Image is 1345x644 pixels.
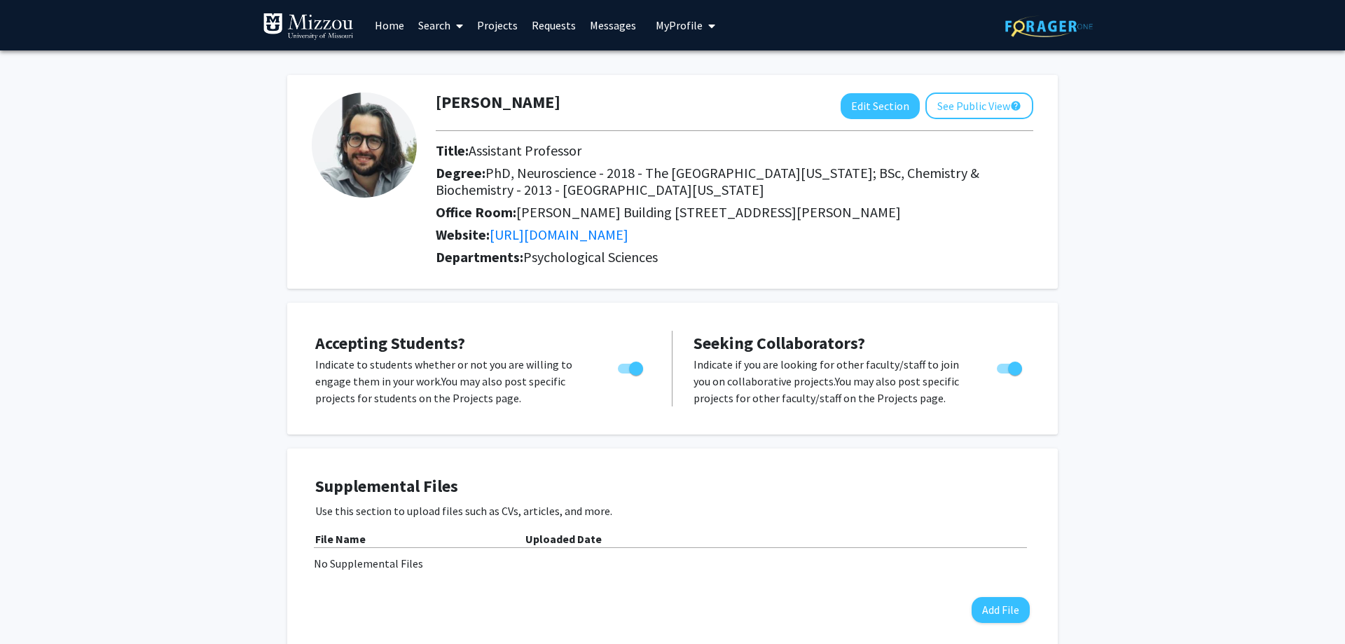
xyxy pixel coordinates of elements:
[436,204,1033,221] h2: Office Room:
[991,356,1030,377] div: Toggle
[656,18,703,32] span: My Profile
[516,203,901,221] span: [PERSON_NAME] Building [STREET_ADDRESS][PERSON_NAME]
[583,1,643,50] a: Messages
[1010,97,1021,114] mat-icon: help
[525,532,602,546] b: Uploaded Date
[436,93,560,113] h1: [PERSON_NAME]
[925,93,1033,119] button: See Public View
[315,477,1030,497] h4: Supplemental Files
[972,597,1030,623] button: Add File
[469,142,581,159] span: Assistant Professor
[525,1,583,50] a: Requests
[368,1,411,50] a: Home
[315,332,465,354] span: Accepting Students?
[694,332,865,354] span: Seeking Collaborators?
[612,356,651,377] div: Toggle
[312,93,417,198] img: Profile Picture
[1005,15,1093,37] img: ForagerOne Logo
[263,13,354,41] img: University of Missouri Logo
[436,226,1033,243] h2: Website:
[436,142,1033,159] h2: Title:
[411,1,470,50] a: Search
[436,165,1033,198] h2: Degree:
[694,356,970,406] p: Indicate if you are looking for other faculty/staff to join you on collaborative projects. You ma...
[490,226,628,243] a: Opens in a new tab
[841,93,920,119] button: Edit Section
[436,164,979,198] span: PhD, Neuroscience - 2018 - The [GEOGRAPHIC_DATA][US_STATE]; BSc, Chemistry & Biochemistry - 2013 ...
[315,532,366,546] b: File Name
[470,1,525,50] a: Projects
[314,555,1031,572] div: No Supplemental Files
[425,249,1044,266] h2: Departments:
[315,356,591,406] p: Indicate to students whether or not you are willing to engage them in your work. You may also pos...
[523,248,658,266] span: Psychological Sciences
[315,502,1030,519] p: Use this section to upload files such as CVs, articles, and more.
